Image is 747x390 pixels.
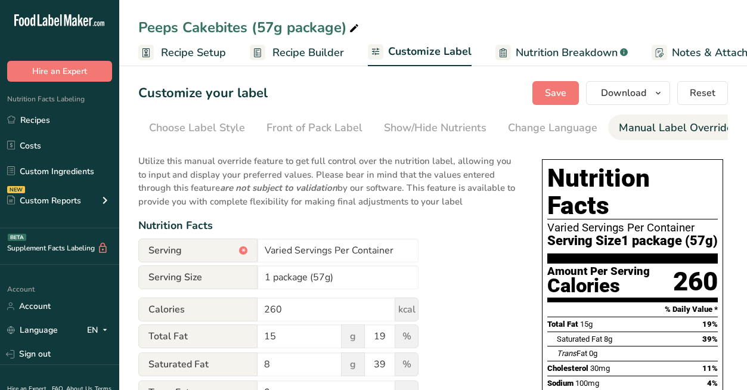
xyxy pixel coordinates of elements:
h1: Nutrition Facts [547,165,718,219]
span: Download [601,86,646,100]
span: Calories [138,298,258,321]
span: Saturated Fat [557,335,602,343]
div: Amount Per Serving [547,266,650,277]
span: Save [545,86,566,100]
span: Recipe Setup [161,45,226,61]
a: Language [7,320,58,341]
div: Calories [547,277,650,295]
div: Varied Servings Per Container [547,222,718,234]
div: NEW [7,186,25,193]
button: Hire an Expert [7,61,112,82]
p: Utilize this manual override feature to get full control over the nutrition label, allowing you t... [138,147,518,208]
span: Saturated Fat [138,352,258,376]
a: Recipe Builder [250,39,344,66]
button: Download [586,81,670,105]
a: Recipe Setup [138,39,226,66]
span: Fat [557,349,587,358]
span: Total Fat [547,320,578,329]
div: Front of Pack Label [266,120,362,136]
span: Serving [138,239,258,262]
span: 30mg [590,364,610,373]
a: Nutrition Breakdown [495,39,628,66]
span: Serving Size [547,234,621,249]
span: 100mg [575,379,599,388]
span: Sodium [547,379,574,388]
h1: Customize your label [138,83,268,103]
span: g [341,324,365,348]
div: Change Language [508,120,597,136]
button: Save [532,81,579,105]
span: 0g [589,349,597,358]
span: Recipe Builder [272,45,344,61]
b: are not subject to validation [220,182,337,194]
iframe: Intercom live chat [706,349,735,378]
span: 11% [702,364,718,373]
div: BETA [8,234,26,241]
div: Show/Hide Nutrients [384,120,486,136]
span: Cholesterol [547,364,588,373]
span: % [395,324,419,348]
span: g [341,352,365,376]
div: Nutrition Facts [138,218,518,234]
i: Trans [557,349,576,358]
a: Customize Label [368,38,472,67]
div: 260 [673,266,718,298]
div: Manual Label Override [619,120,733,136]
span: % [395,352,419,376]
section: % Daily Value * [547,302,718,317]
span: 39% [702,335,718,343]
div: Custom Reports [7,194,81,207]
span: Customize Label [388,44,472,60]
span: 8g [604,335,612,343]
div: Choose Label Style [149,120,245,136]
span: 4% [707,379,718,388]
span: Serving Size [138,265,258,289]
span: 1 package (57g) [621,234,718,249]
div: Peeps Cakebites (57g package) [138,17,361,38]
div: EN [87,323,112,338]
span: 19% [702,320,718,329]
span: Total Fat [138,324,258,348]
span: 15g [580,320,593,329]
span: kcal [395,298,419,321]
button: Reset [677,81,728,105]
span: Reset [690,86,715,100]
span: Nutrition Breakdown [516,45,618,61]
